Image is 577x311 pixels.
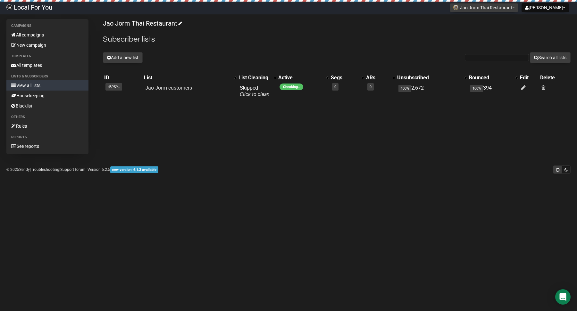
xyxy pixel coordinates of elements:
div: Active [278,75,323,81]
p: © 2025 | | | Version 5.2.5 [6,166,158,173]
button: Jao Jorm Thai Restaurant [450,3,518,12]
a: View all lists [6,80,88,91]
li: Lists & subscribers [6,73,88,80]
th: Unsubscribed: No sort applied, activate to apply an ascending sort [396,73,468,82]
a: Jao Jorm Thai Restaurant [103,20,181,27]
a: All campaigns [6,30,88,40]
span: 100% [470,85,483,92]
div: Bounced [469,75,512,81]
div: List [144,75,231,81]
th: List Cleaning: No sort applied, activate to apply an ascending sort [237,73,277,82]
a: new version: 6.1.3 available [110,167,158,172]
div: Edit [520,75,538,81]
div: ARs [366,75,389,81]
div: ID [104,75,141,81]
td: 2,672 [396,82,468,100]
a: All templates [6,60,88,70]
li: Others [6,113,88,121]
img: d61d2441668da63f2d83084b75c85b29 [6,4,12,10]
a: Troubleshooting [31,167,59,172]
div: Segs [331,75,358,81]
th: List: No sort applied, activate to apply an ascending sort [143,73,237,82]
li: Templates [6,52,88,60]
div: List Cleaning [238,75,271,81]
button: [PERSON_NAME] [522,3,569,12]
span: d8PSY.. [105,83,122,91]
th: Delete: No sort applied, sorting is disabled [539,73,571,82]
li: Campaigns [6,22,88,30]
div: Delete [540,75,569,81]
a: Blacklist [6,101,88,111]
td: 394 [468,82,519,100]
span: new version: 6.1.3 available [110,166,158,173]
span: 100% [398,85,411,92]
span: Skipped [240,85,270,97]
a: Sendy [19,167,30,172]
a: Housekeeping [6,91,88,101]
th: Bounced: No sort applied, activate to apply an ascending sort [468,73,519,82]
button: Add a new list [103,52,143,63]
img: 724.png [453,5,458,10]
span: Checking.. [280,84,303,90]
div: Open Intercom Messenger [555,289,571,305]
button: Search all lists [530,52,571,63]
li: Reports [6,133,88,141]
th: Segs: No sort applied, activate to apply an ascending sort [330,73,364,82]
a: 0 [370,85,372,89]
a: New campaign [6,40,88,50]
th: ARs: No sort applied, activate to apply an ascending sort [365,73,396,82]
a: 0 [334,85,336,89]
a: Rules [6,121,88,131]
a: Support forum [60,167,86,172]
a: Jao Jorm customers [145,85,192,91]
th: Active: No sort applied, activate to apply an ascending sort [277,73,330,82]
th: Edit: No sort applied, sorting is disabled [519,73,539,82]
a: See reports [6,141,88,151]
h2: Subscriber lists [103,34,571,45]
th: ID: No sort applied, sorting is disabled [103,73,143,82]
div: Unsubscribed [397,75,461,81]
a: Click to clean [240,91,270,97]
